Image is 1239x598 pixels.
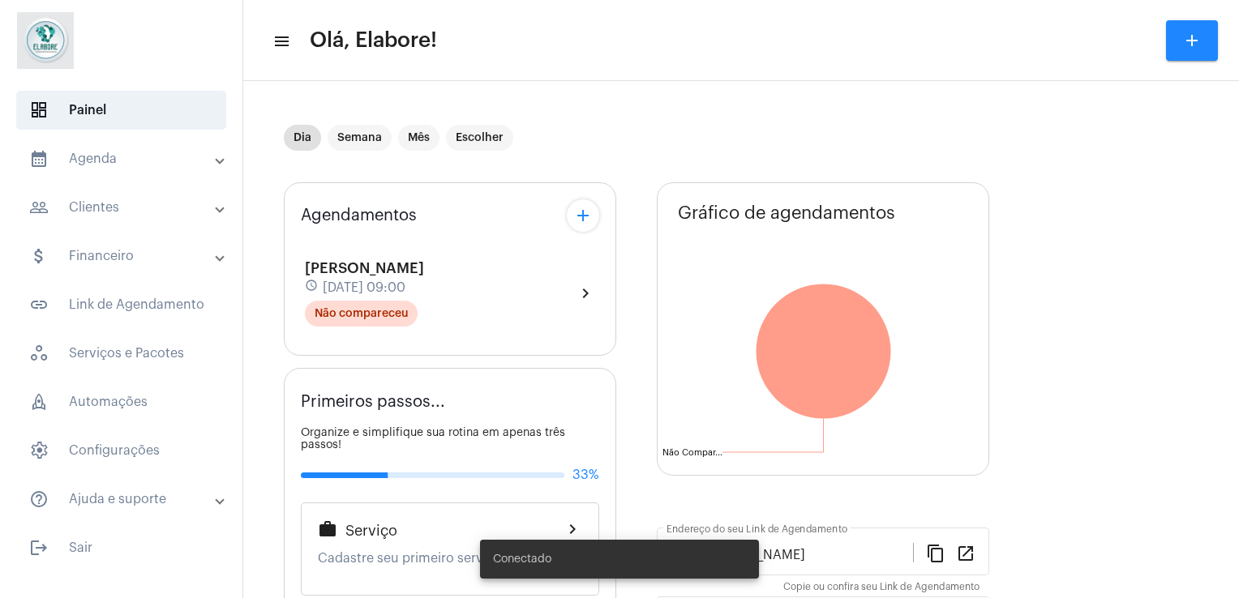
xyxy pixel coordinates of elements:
[16,528,226,567] span: Sair
[563,519,582,539] mat-icon: chevron_right
[29,149,49,169] mat-icon: sidenav icon
[29,344,49,363] span: sidenav icon
[667,548,913,562] input: Link
[29,149,217,169] mat-panel-title: Agenda
[446,125,513,151] mat-chip: Escolher
[398,125,439,151] mat-chip: Mês
[301,393,445,411] span: Primeiros passos...
[29,489,217,509] mat-panel-title: Ajuda e suporte
[926,543,945,562] mat-icon: content_copy
[16,91,226,130] span: Painel
[29,295,49,314] mat-icon: sidenav icon
[16,382,226,421] span: Automações
[10,188,242,227] mat-expansion-panel-header: sidenav iconClientes
[29,489,49,509] mat-icon: sidenav icon
[272,32,289,51] mat-icon: sidenav icon
[301,427,565,451] span: Organize e simplifique sua rotina em apenas três passos!
[29,198,49,217] mat-icon: sidenav icon
[493,551,551,567] span: Conectado
[572,468,599,482] span: 33%
[29,392,49,412] span: sidenav icon
[318,551,582,566] p: Cadastre seu primeiro serviço.
[305,279,319,297] mat-icon: schedule
[16,431,226,470] span: Configurações
[29,100,49,120] span: sidenav icon
[284,125,321,151] mat-chip: Dia
[318,519,337,539] mat-icon: work
[16,285,226,324] span: Link de Agendamento
[328,125,392,151] mat-chip: Semana
[576,284,595,303] mat-icon: chevron_right
[305,301,418,327] mat-chip: Não compareceu
[310,28,437,53] span: Olá, Elabore!
[10,480,242,519] mat-expansion-panel-header: sidenav iconAjuda e suporte
[29,198,217,217] mat-panel-title: Clientes
[10,139,242,178] mat-expansion-panel-header: sidenav iconAgenda
[29,441,49,460] span: sidenav icon
[13,8,78,73] img: 4c6856f8-84c7-1050-da6c-cc5081a5dbaf.jpg
[305,261,424,276] span: [PERSON_NAME]
[783,582,980,593] mat-hint: Copie ou confira seu Link de Agendamento
[956,543,975,562] mat-icon: open_in_new
[29,246,49,266] mat-icon: sidenav icon
[301,207,417,224] span: Agendamentos
[1182,31,1202,50] mat-icon: add
[345,523,397,539] span: Serviço
[573,206,593,225] mat-icon: add
[29,538,49,557] mat-icon: sidenav icon
[10,237,242,276] mat-expansion-panel-header: sidenav iconFinanceiro
[662,448,722,457] text: Não Compar...
[29,246,217,266] mat-panel-title: Financeiro
[678,203,895,223] span: Gráfico de agendamentos
[323,280,405,295] span: [DATE] 09:00
[16,334,226,373] span: Serviços e Pacotes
